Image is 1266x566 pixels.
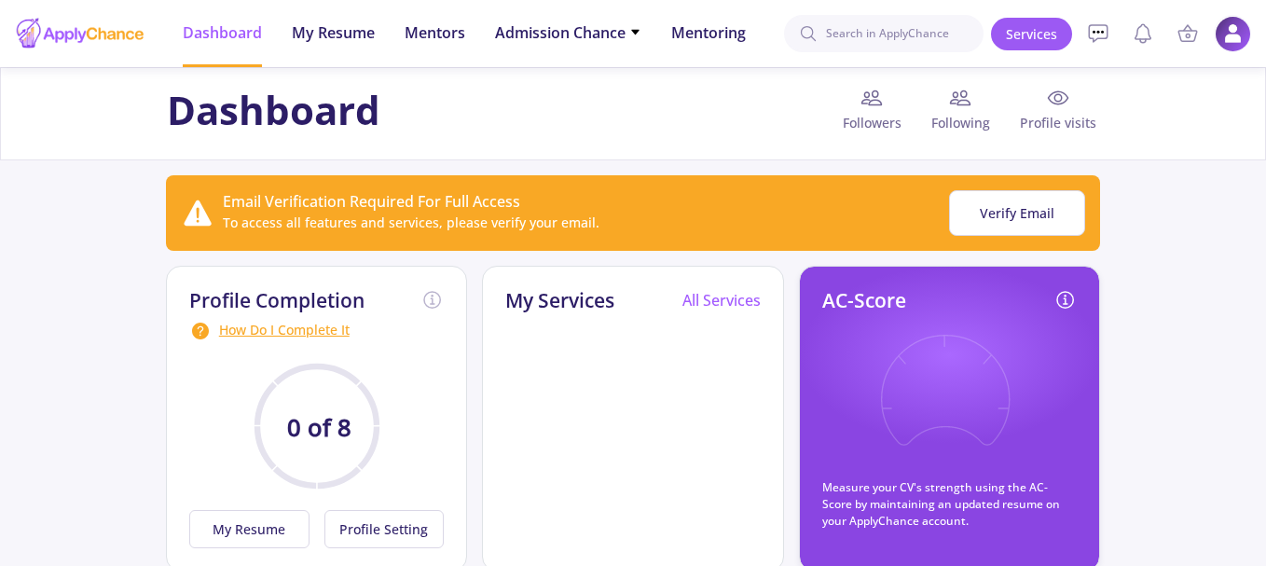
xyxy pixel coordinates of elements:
[317,510,445,548] a: Profile Setting
[784,15,984,52] input: Search in ApplyChance
[167,87,380,133] h1: Dashboard
[223,190,599,213] div: Email Verification Required For Full Access
[287,411,351,444] text: 0 of 8
[822,479,1078,530] p: Measure your CV's strength using the AC-Score by maintaining an updated resume on your ApplyChanc...
[324,510,445,548] button: Profile Setting
[183,21,262,44] span: Dashboard
[682,290,761,311] a: All Services
[189,510,317,548] a: My Resume
[189,510,310,548] button: My Resume
[949,190,1085,236] button: Verify Email
[189,289,365,312] h2: Profile Completion
[505,289,614,312] h2: My Services
[189,320,445,342] div: How Do I Complete It
[405,21,465,44] span: Mentors
[828,113,916,132] span: Followers
[671,21,746,44] span: Mentoring
[223,213,599,232] div: To access all features and services, please verify your email.
[292,21,375,44] span: My Resume
[1005,113,1100,132] span: Profile visits
[916,113,1005,132] span: Following
[991,18,1072,50] a: Services
[822,289,906,312] h2: AC-Score
[495,21,641,44] span: Admission Chance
